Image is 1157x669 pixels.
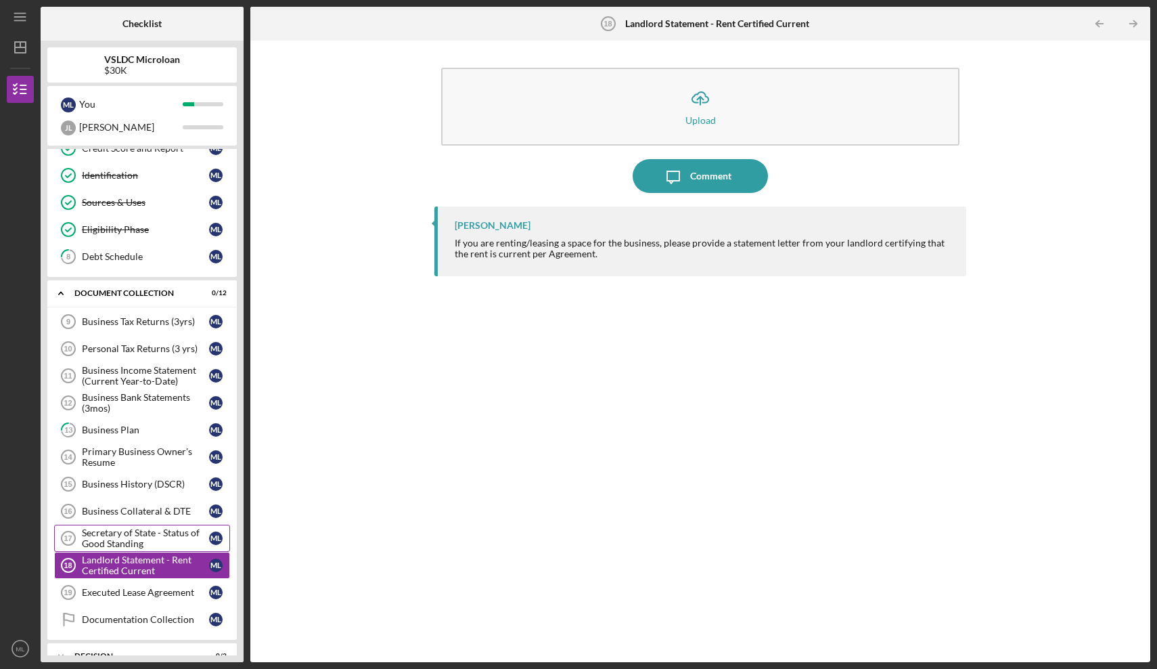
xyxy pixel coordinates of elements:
[209,342,223,355] div: M L
[82,527,209,549] div: Secretary of State - Status of Good Standing
[54,389,230,416] a: 12Business Bank Statements (3mos)ML
[455,220,530,231] div: [PERSON_NAME]
[54,498,230,525] a: 16Business Collateral & DTEML
[79,93,183,116] div: You
[61,121,76,135] div: J L
[82,316,209,327] div: Business Tax Returns (3yrs)
[54,162,230,189] a: IdentificationML
[64,588,72,597] tspan: 19
[209,250,223,263] div: M L
[64,480,72,488] tspan: 15
[82,614,209,625] div: Documentation Collection
[82,392,209,414] div: Business Bank Statements (3mos)
[209,369,223,383] div: M L
[209,586,223,599] div: M L
[66,253,70,261] tspan: 8
[74,289,193,297] div: Document Collection
[633,159,768,193] button: Comment
[82,197,209,208] div: Sources & Uses
[82,343,209,354] div: Personal Tax Returns (3 yrs)
[61,98,76,112] div: M L
[54,525,230,552] a: 17Secretary of State - Status of Good StandingML
[209,223,223,236] div: M L
[104,65,180,76] div: $30K
[82,479,209,490] div: Business History (DSCR)
[54,135,230,162] a: Credit Score and ReportML
[209,559,223,572] div: M L
[54,471,230,498] a: 15Business History (DSCR)ML
[455,238,953,259] div: If you are renting/leasing a space for the business, please provide a statement letter from your ...
[54,579,230,606] a: 19Executed Lease AgreementML
[82,251,209,262] div: Debt Schedule
[202,652,227,660] div: 0 / 2
[79,116,183,139] div: [PERSON_NAME]
[82,506,209,517] div: Business Collateral & DTE
[64,345,72,353] tspan: 10
[209,477,223,491] div: M L
[64,453,72,461] tspan: 14
[209,532,223,545] div: M L
[441,68,959,146] button: Upload
[82,555,209,576] div: Landlord Statement - Rent Certified Current
[209,504,223,518] div: M L
[64,561,72,569] tspan: 18
[54,444,230,471] a: 14Primary Business Owner's ResumeML
[209,396,223,410] div: M L
[16,645,25,653] text: ML
[7,635,34,662] button: ML
[209,315,223,328] div: M L
[122,18,162,29] b: Checklist
[64,534,72,542] tspan: 17
[82,224,209,235] div: Eligibility Phase
[54,189,230,216] a: Sources & UsesML
[209,613,223,626] div: M L
[82,365,209,387] div: Business Income Statement (Current Year-to-Date)
[54,606,230,633] a: Documentation CollectionML
[64,372,72,380] tspan: 11
[64,426,72,435] tspan: 13
[604,20,612,28] tspan: 18
[66,318,70,326] tspan: 9
[54,243,230,270] a: 8Debt ScheduleML
[54,308,230,335] a: 9Business Tax Returns (3yrs)ML
[64,399,72,407] tspan: 12
[625,18,809,29] b: Landlord Statement - Rent Certified Current
[54,216,230,243] a: Eligibility PhaseML
[685,115,716,125] div: Upload
[82,587,209,598] div: Executed Lease Agreement
[82,446,209,468] div: Primary Business Owner's Resume
[104,54,180,65] b: VSLDC Microloan
[82,425,209,435] div: Business Plan
[64,507,72,515] tspan: 16
[209,450,223,464] div: M L
[209,196,223,209] div: M L
[202,289,227,297] div: 0 / 12
[690,159,731,193] div: Comment
[82,170,209,181] div: Identification
[54,362,230,389] a: 11Business Income Statement (Current Year-to-Date)ML
[54,335,230,362] a: 10Personal Tax Returns (3 yrs)ML
[74,652,193,660] div: Decision
[209,423,223,437] div: M L
[54,552,230,579] a: 18Landlord Statement - Rent Certified CurrentML
[209,169,223,182] div: M L
[54,416,230,444] a: 13Business PlanML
